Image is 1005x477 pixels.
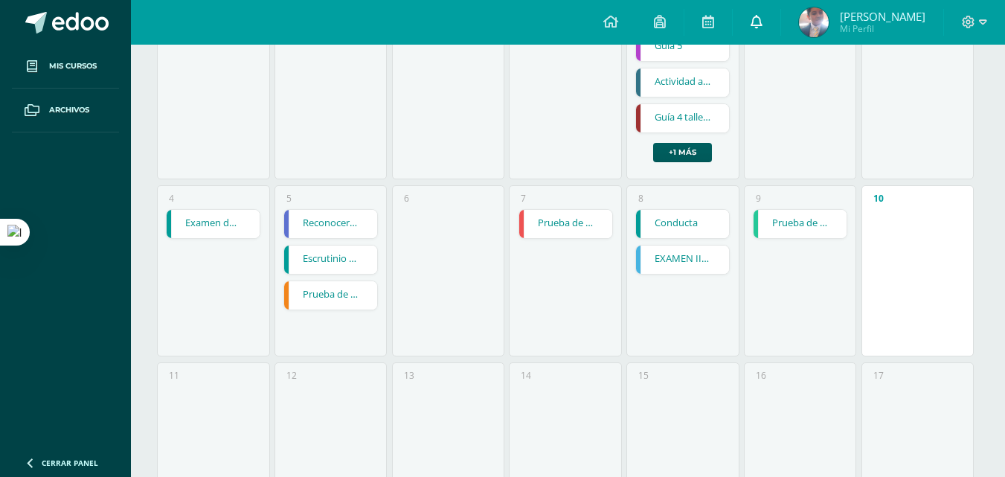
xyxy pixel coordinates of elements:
[286,369,297,382] div: 12
[799,7,829,37] img: 5c1d6e0b6d51fe301902b7293f394704.png
[404,369,414,382] div: 13
[42,458,98,468] span: Cerrar panel
[284,281,377,310] a: Prueba de Logro
[636,68,729,97] a: Actividad artística y deportiva
[521,369,531,382] div: 14
[283,209,378,239] div: Reconocer los errores | Tarea
[840,9,925,24] span: [PERSON_NAME]
[635,103,730,133] div: Guía 4 talleres de Música | Tarea
[283,281,378,310] div: Prueba de Logro | Tarea
[166,209,260,239] div: Examen de III Unidad | Tarea
[283,245,378,275] div: Escrutinio de Oraciones-III Unidad | Tarea
[286,192,292,205] div: 5
[635,245,730,275] div: EXAMEN III UNIDAD | Tarea
[754,210,847,238] a: Prueba de logro
[636,33,729,61] a: Guía 5
[756,369,766,382] div: 16
[635,209,730,239] div: Conducta | Tarea
[169,369,179,382] div: 11
[404,192,409,205] div: 6
[519,210,612,238] a: Prueba de Logro
[636,246,729,274] a: EXAMEN III UNIDAD
[49,104,89,116] span: Archivos
[12,45,119,89] a: Mis cursos
[636,210,729,238] a: Conducta
[12,89,119,132] a: Archivos
[653,143,712,162] a: +1 más
[753,209,847,239] div: Prueba de logro | Examen
[635,68,730,97] div: Actividad artística y deportiva | Tarea
[840,22,925,35] span: Mi Perfil
[518,209,613,239] div: Prueba de Logro | Tarea
[49,60,97,72] span: Mis cursos
[169,192,174,205] div: 4
[873,192,884,205] div: 10
[284,246,377,274] a: Escrutinio de Oraciones-III Unidad
[167,210,260,238] a: Examen de III Unidad
[636,104,729,132] a: Guía 4 talleres de Música
[638,192,643,205] div: 8
[635,32,730,62] div: Guía 5 | Tarea
[873,369,884,382] div: 17
[756,192,761,205] div: 9
[521,192,526,205] div: 7
[284,210,377,238] a: Reconocer los errores
[638,369,649,382] div: 15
